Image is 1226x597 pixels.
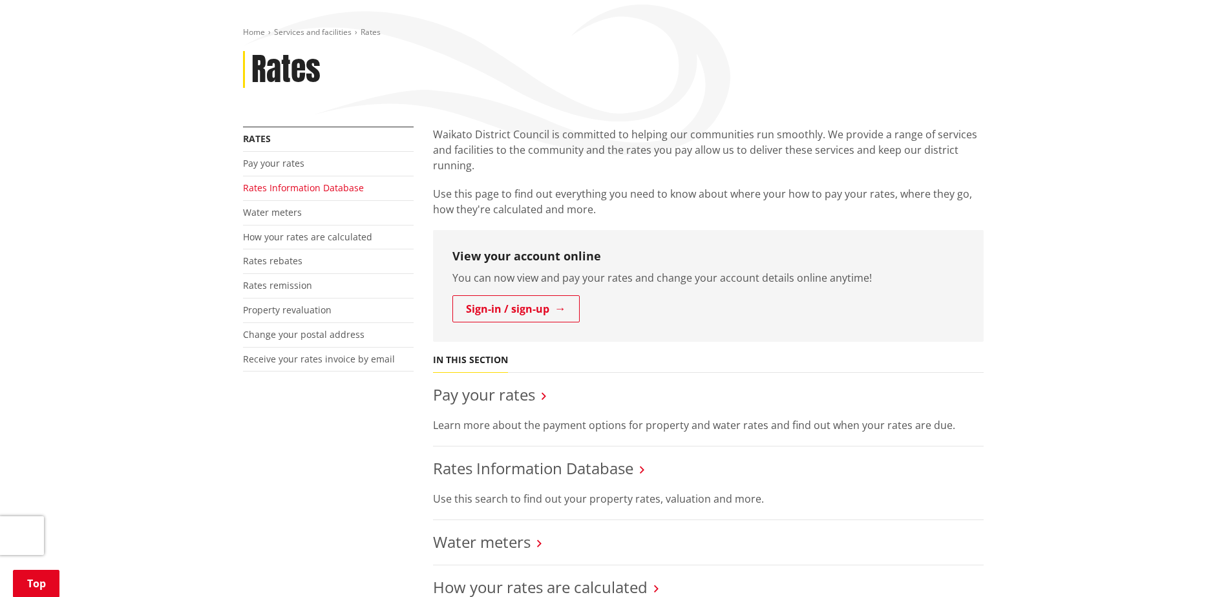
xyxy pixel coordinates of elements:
[433,491,984,507] p: Use this search to find out your property rates, valuation and more.
[13,570,59,597] a: Top
[243,157,304,169] a: Pay your rates
[274,26,352,37] a: Services and facilities
[1167,543,1213,589] iframe: Messenger Launcher
[243,132,271,145] a: Rates
[243,182,364,194] a: Rates Information Database
[433,355,508,366] h5: In this section
[243,328,365,340] a: Change your postal address
[243,304,332,316] a: Property revaluation
[243,206,302,218] a: Water meters
[433,457,633,479] a: Rates Information Database
[243,353,395,365] a: Receive your rates invoice by email
[452,249,964,264] h3: View your account online
[433,417,984,433] p: Learn more about the payment options for property and water rates and find out when your rates ar...
[452,270,964,286] p: You can now view and pay your rates and change your account details online anytime!
[243,255,302,267] a: Rates rebates
[243,279,312,291] a: Rates remission
[243,26,265,37] a: Home
[361,26,381,37] span: Rates
[433,127,984,173] p: Waikato District Council is committed to helping our communities run smoothly. We provide a range...
[452,295,580,322] a: Sign-in / sign-up
[243,27,984,38] nav: breadcrumb
[251,51,321,89] h1: Rates
[433,531,531,552] a: Water meters
[433,384,535,405] a: Pay your rates
[433,186,984,217] p: Use this page to find out everything you need to know about where your how to pay your rates, whe...
[243,231,372,243] a: How your rates are calculated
